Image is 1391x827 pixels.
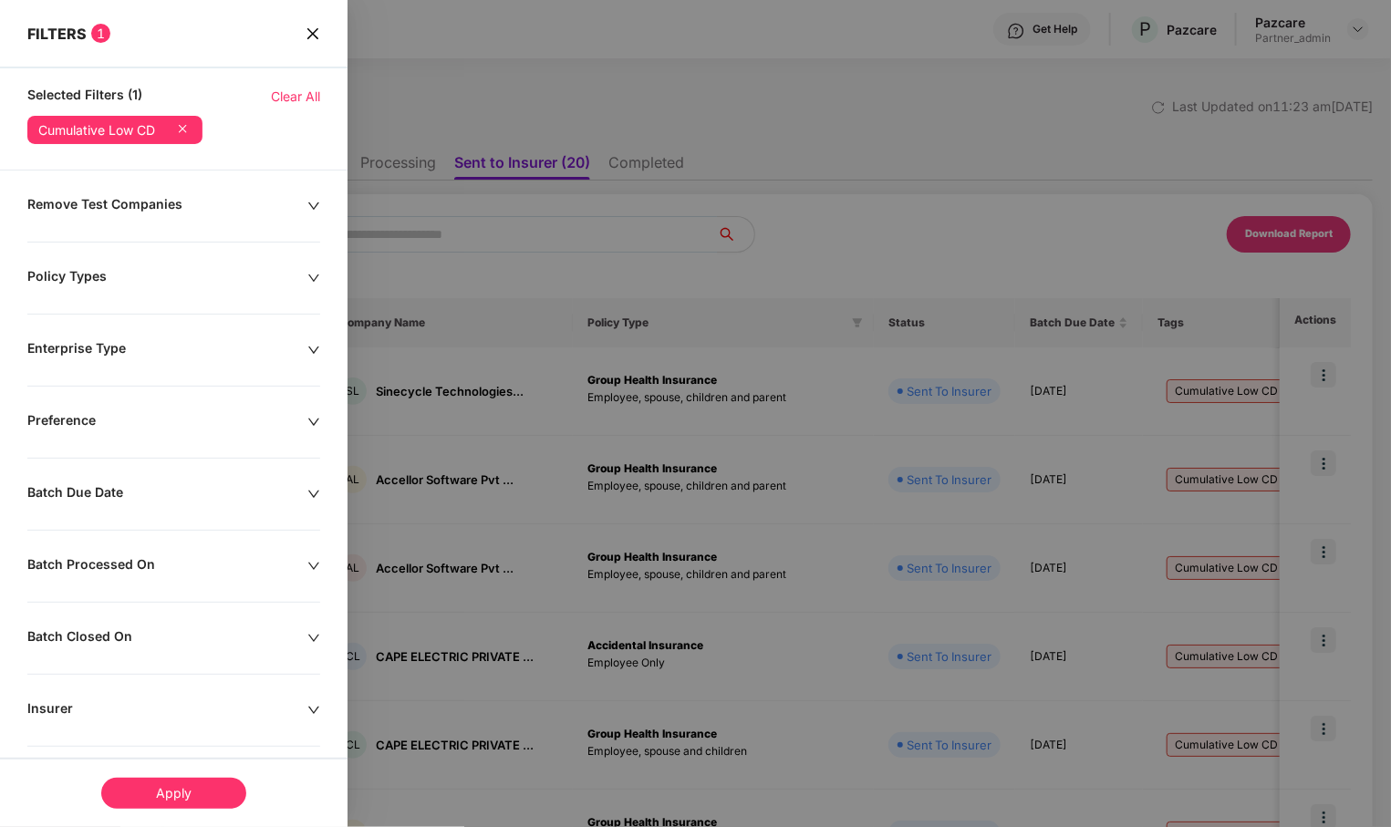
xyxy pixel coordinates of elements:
span: down [307,560,320,573]
span: down [307,704,320,717]
span: Selected Filters (1) [27,87,142,107]
div: Apply [101,778,246,809]
div: Preference [27,412,307,432]
div: Batch Due Date [27,484,307,504]
span: down [307,344,320,357]
span: 1 [91,24,110,43]
span: FILTERS [27,25,87,43]
div: Insurer [27,700,307,720]
span: down [307,200,320,212]
div: Batch Processed On [27,556,307,576]
span: close [306,24,320,43]
span: down [307,632,320,645]
span: down [307,416,320,429]
div: Enterprise Type [27,340,307,360]
span: down [307,488,320,501]
span: Clear All [271,87,320,107]
div: Cumulative Low CD [38,123,155,138]
div: Remove Test Companies [27,196,307,216]
div: Policy Types [27,268,307,288]
div: Batch Closed On [27,628,307,648]
span: down [307,272,320,284]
